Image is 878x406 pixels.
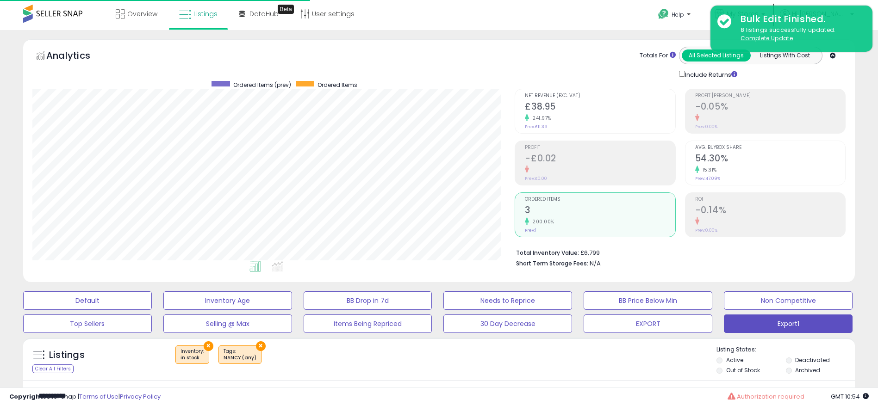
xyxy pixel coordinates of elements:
[726,356,743,364] label: Active
[525,205,675,217] h2: 3
[695,101,845,114] h2: -0.05%
[224,348,256,362] span: Tags :
[256,341,266,351] button: ×
[525,153,675,166] h2: -£0.02
[181,355,204,361] div: in stock
[233,81,291,89] span: Ordered Items (prev)
[9,392,43,401] strong: Copyright
[724,291,853,310] button: Non Competitive
[9,393,161,401] div: seller snap | |
[516,246,839,258] li: £6,799
[278,5,294,14] div: Tooltip anchor
[584,314,712,333] button: EXPORT
[516,259,588,267] b: Short Term Storage Fees:
[529,218,554,225] small: 200.00%
[49,349,85,362] h5: Listings
[525,101,675,114] h2: £38.95
[525,176,547,181] small: Prev: £0.00
[525,145,675,150] span: Profit
[682,49,751,62] button: All Selected Listings
[658,8,669,20] i: Get Help
[529,115,551,122] small: 241.97%
[163,314,292,333] button: Selling @ Max
[734,26,866,43] div: 8 listings successfully updated.
[249,9,279,18] span: DataHub
[640,51,676,60] div: Totals For
[516,249,579,257] b: Total Inventory Value:
[724,314,853,333] button: Export1
[525,93,675,98] span: Net Revenue (Exc. VAT)
[204,341,213,351] button: ×
[525,124,548,129] small: Prev: £11.39
[750,49,819,62] button: Listings With Cost
[734,12,866,26] div: Bulk Edit Finished.
[795,356,830,364] label: Deactivated
[443,314,572,333] button: 30 Day Decrease
[525,228,536,233] small: Prev: 1
[584,291,712,310] button: BB Price Below Min
[695,176,720,181] small: Prev: 47.09%
[695,228,717,233] small: Prev: 0.00%
[32,364,74,373] div: Clear All Filters
[672,11,684,18] span: Help
[726,366,760,374] label: Out of Stock
[443,291,572,310] button: Needs to Reprice
[127,9,157,18] span: Overview
[318,81,357,89] span: Ordered Items
[163,291,292,310] button: Inventory Age
[695,93,845,98] span: Profit [PERSON_NAME]
[695,145,845,150] span: Avg. Buybox Share
[695,124,717,129] small: Prev: 0.00%
[695,197,845,202] span: ROI
[695,205,845,217] h2: -0.14%
[304,314,432,333] button: Items Being Repriced
[590,259,601,268] span: N/A
[46,49,108,64] h5: Analytics
[741,34,793,42] u: Complete Update
[716,345,855,354] p: Listing States:
[672,69,748,80] div: Include Returns
[831,392,869,401] span: 2025-09-11 10:54 GMT
[525,197,675,202] span: Ordered Items
[23,314,152,333] button: Top Sellers
[224,355,256,361] div: NANCY (any)
[651,1,700,30] a: Help
[699,166,717,173] small: 15.31%
[695,153,845,166] h2: 54.30%
[181,348,204,362] span: Inventory :
[795,366,820,374] label: Archived
[23,291,152,310] button: Default
[193,9,218,18] span: Listings
[304,291,432,310] button: BB Drop in 7d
